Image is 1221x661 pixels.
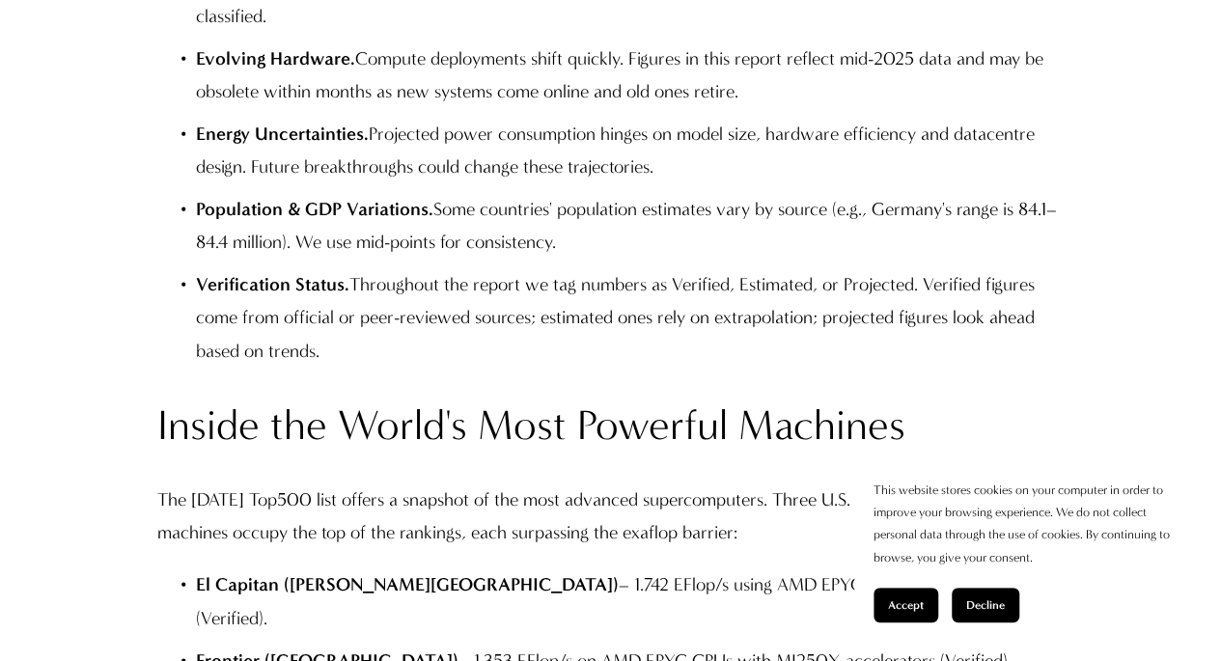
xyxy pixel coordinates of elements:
button: Decline [952,588,1019,622]
strong: Population & GDP Variations. [196,198,433,220]
h2: Inside the World's Most Powerful Machines [157,399,1064,453]
p: Throughout the report we tag numbers as Verified, Estimated, or Projected. Verified figures come ... [196,268,1064,368]
strong: Evolving Hardware. [196,47,355,69]
span: Decline [966,598,1005,612]
p: The [DATE] Top500 list offers a snapshot of the most advanced supercomputers. Three U.S. Departme... [157,483,1064,550]
button: Accept [874,588,938,622]
strong: El Capitan ([PERSON_NAME][GEOGRAPHIC_DATA]) [196,573,619,595]
p: Some countries' population estimates vary by source (e.g., Germany's range is 84.1–84.4 million).... [196,193,1064,260]
p: Projected power consumption hinges on model size, hardware efficiency and datacentre design. Futu... [196,118,1064,184]
p: This website stores cookies on your computer in order to improve your browsing experience. We do ... [874,479,1182,568]
strong: Verification Status. [196,273,349,295]
span: Accept [888,598,924,612]
strong: Energy Uncertainties. [196,123,369,145]
p: – 1.742 EFlop/s using AMD EPYC CPUs and MI300A GPUs (Verified). [196,568,1064,635]
section: Cookie banner [854,459,1202,642]
p: Compute deployments shift quickly. Figures in this report reflect mid-2025 data and may be obsole... [196,42,1064,109]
